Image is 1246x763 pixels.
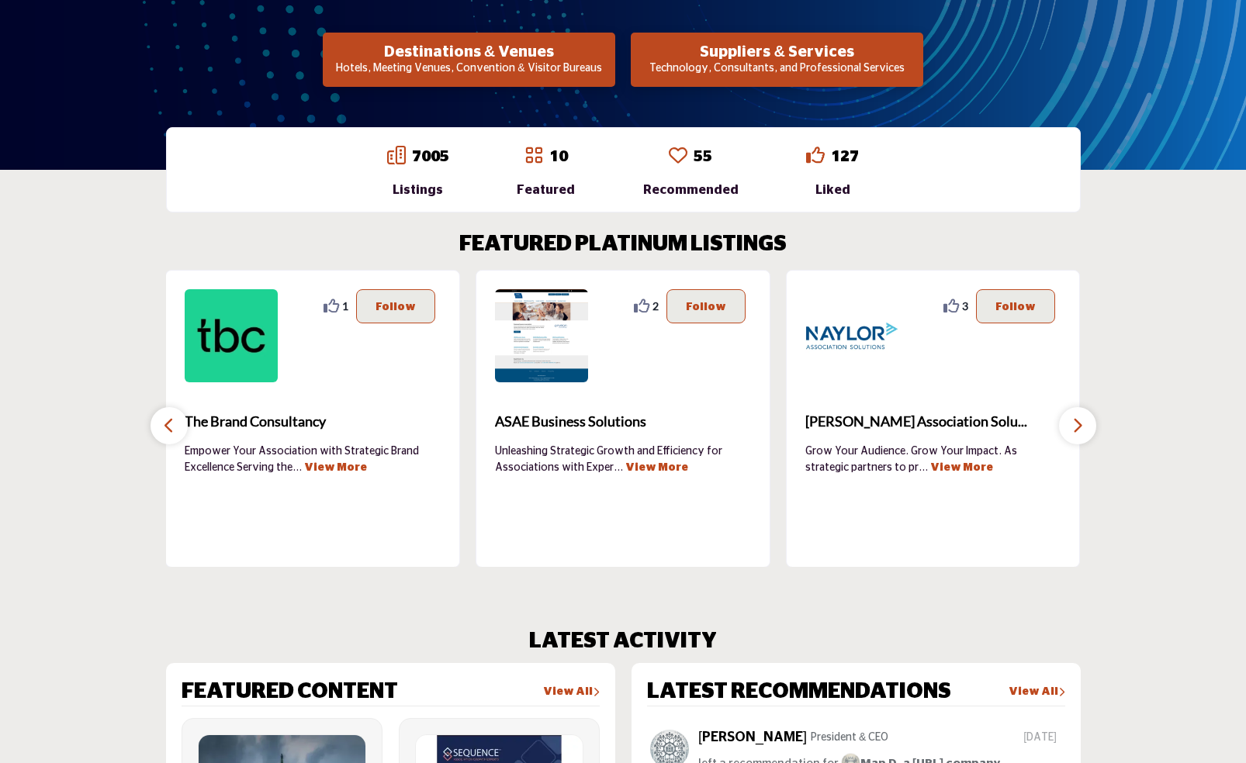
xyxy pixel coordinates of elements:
[376,298,416,315] p: Follow
[387,181,449,199] div: Listings
[962,298,968,314] span: 3
[669,146,687,167] a: Go to Recommended
[524,146,543,167] a: Go to Featured
[831,149,859,164] a: 127
[495,444,751,475] p: Unleashing Strategic Growth and Efficiency for Associations with Exper
[919,462,928,473] span: ...
[1023,730,1061,746] span: [DATE]
[342,298,348,314] span: 1
[549,149,568,164] a: 10
[327,61,611,77] p: Hotels, Meeting Venues, Convention & Visitor Bureaus
[976,289,1055,323] button: Follow
[182,679,398,706] h2: FEATURED CONTENT
[811,730,888,746] p: President & CEO
[806,181,859,199] div: Liked
[805,444,1061,475] p: Grow Your Audience. Grow Your Impact. As strategic partners to pr
[327,43,611,61] h2: Destinations & Venues
[614,462,623,473] span: ...
[495,411,751,432] span: ASAE Business Solutions
[356,289,435,323] button: Follow
[185,444,441,475] p: Empower Your Association with Strategic Brand Excellence Serving the
[930,462,993,473] a: View More
[805,401,1061,443] b: Naylor Association Solutions
[495,289,588,382] img: ASAE Business Solutions
[694,149,712,164] a: 55
[635,43,919,61] h2: Suppliers & Services
[686,298,726,315] p: Follow
[529,629,717,655] h2: LATEST ACTIVITY
[643,181,739,199] div: Recommended
[698,730,807,747] h5: [PERSON_NAME]
[459,232,787,258] h2: FEATURED PLATINUM LISTINGS
[412,149,449,164] a: 7005
[625,462,688,473] a: View More
[652,298,659,314] span: 2
[635,61,919,77] p: Technology, Consultants, and Professional Services
[292,462,302,473] span: ...
[304,462,367,473] a: View More
[543,685,600,700] a: View All
[185,289,278,382] img: The Brand Consultancy
[666,289,746,323] button: Follow
[805,401,1061,443] a: [PERSON_NAME] Association Solu...
[805,411,1061,432] span: [PERSON_NAME] Association Solu...
[1009,685,1065,700] a: View All
[631,33,923,87] button: Suppliers & Services Technology, Consultants, and Professional Services
[806,146,825,164] i: Go to Liked
[323,33,615,87] button: Destinations & Venues Hotels, Meeting Venues, Convention & Visitor Bureaus
[495,401,751,443] a: ASAE Business Solutions
[647,679,951,706] h2: LATEST RECOMMENDATIONS
[805,289,898,382] img: Naylor Association Solutions
[995,298,1036,315] p: Follow
[517,181,575,199] div: Featured
[185,411,441,432] span: The Brand Consultancy
[185,401,441,443] a: The Brand Consultancy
